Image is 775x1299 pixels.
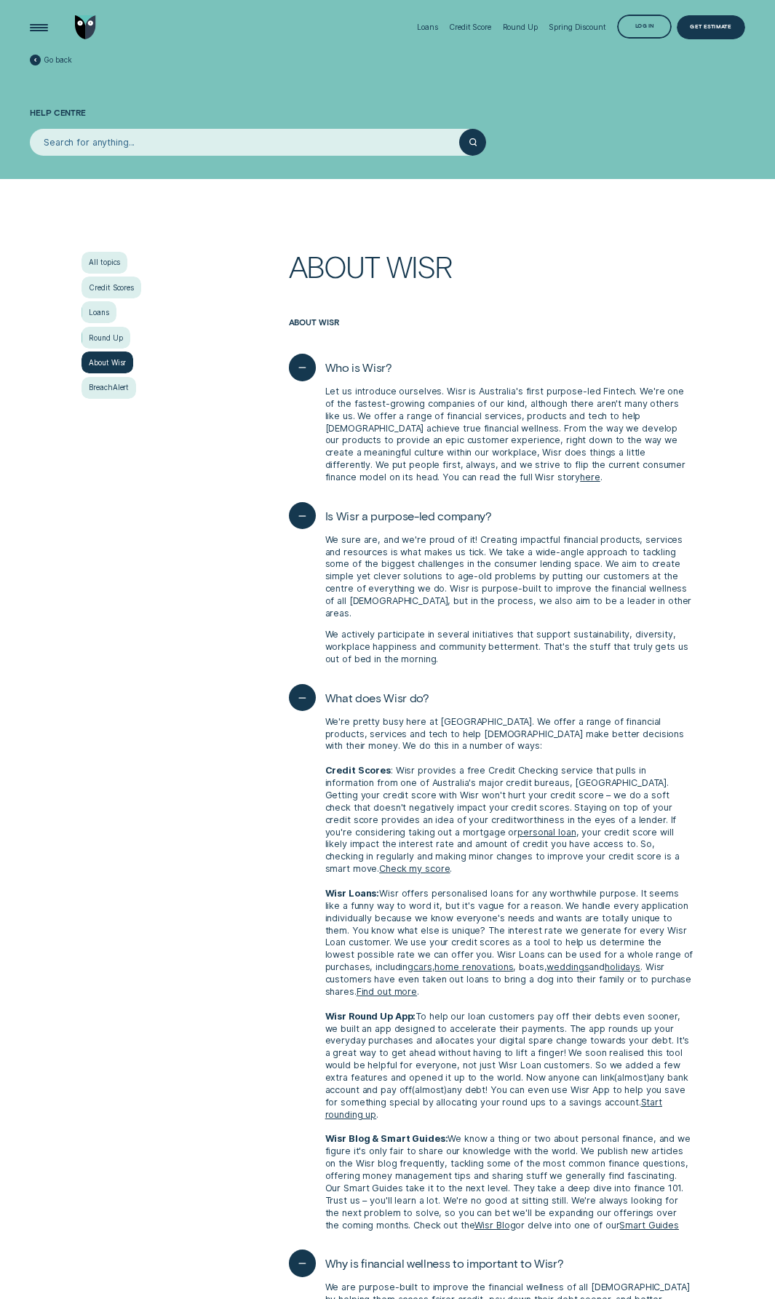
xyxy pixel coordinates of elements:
a: All topics [82,252,127,274]
a: Find out more [357,986,417,997]
a: cars [413,961,432,972]
div: Round Up [503,23,538,32]
span: ) [444,1084,447,1095]
button: Submit your search query. [459,129,487,156]
a: Loans [82,301,116,323]
input: Search for anything... [30,129,459,156]
p: We sure are, and we're proud of it! Creating impactful financial products, services and resources... [325,534,693,620]
p: We're pretty busy here at [GEOGRAPHIC_DATA]. We offer a range of financial products, services and... [325,716,693,1232]
a: personal loan [517,827,576,838]
span: What does Wisr do? [325,691,429,705]
strong: Credit Scores [325,765,391,776]
p: Let us introduce ourselves. Wisr is Australia's first purpose-led Fintech. We're one of the faste... [325,386,693,484]
a: Start rounding up [325,1097,662,1120]
a: here [580,472,600,482]
a: Get Estimate [677,15,745,40]
p: We actively participate in several initiatives that support sustainability, diversity, workplace ... [325,629,693,666]
a: weddings [547,961,589,972]
button: Is Wisr a purpose-led company? [289,502,492,530]
button: Open Menu [27,15,52,40]
strong: Wisr Loans: [325,888,380,899]
span: ( [614,1072,617,1083]
a: About Wisr [82,351,133,373]
span: ( [412,1084,415,1095]
a: Check my score [379,863,450,874]
span: Is Wisr a purpose-led company? [325,509,492,523]
a: Smart Guides [619,1220,679,1231]
h1: About Wisr [289,252,693,317]
div: Credit Score [449,23,491,32]
a: holidays [605,961,640,972]
img: Wisr [75,15,95,40]
a: Round Up [82,327,130,349]
a: home renovations [434,961,513,972]
span: Who is Wisr? [325,360,392,375]
strong: Wisr Round Up App: [325,1011,416,1022]
button: Who is Wisr? [289,354,392,381]
a: Go back [30,55,71,65]
button: Why is financial wellness to important to Wisr? [289,1250,564,1277]
a: Wisr Blog [474,1220,516,1231]
button: Log in [617,15,672,39]
span: ) [647,1072,650,1083]
span: Go back [44,55,71,65]
h1: Help Centre [30,67,745,129]
a: BreachAlert [82,377,136,399]
h3: About Wisr [289,317,693,347]
button: What does Wisr do? [289,684,429,712]
div: Loans [417,23,437,32]
span: Why is financial wellness to important to Wisr? [325,1256,564,1271]
strong: Wisr Blog & Smart Guides: [325,1133,448,1144]
a: Credit Scores [82,277,141,298]
div: Spring Discount [549,23,605,32]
